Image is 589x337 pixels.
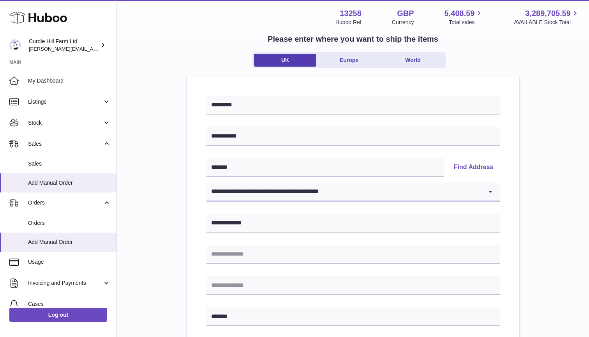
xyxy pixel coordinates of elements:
[28,219,111,227] span: Orders
[444,8,475,19] span: 5,408.59
[268,34,438,44] h2: Please enter where you want to ship the items
[28,140,102,148] span: Sales
[28,160,111,168] span: Sales
[514,19,580,26] span: AVAILABLE Stock Total
[29,38,99,53] div: Curdle Hill Farm Ltd
[318,54,380,67] a: Europe
[28,300,111,308] span: Cases
[525,8,571,19] span: 3,289,705.59
[9,308,107,322] a: Log out
[28,119,102,127] span: Stock
[28,98,102,106] span: Listings
[392,19,414,26] div: Currency
[397,8,414,19] strong: GBP
[340,8,362,19] strong: 13258
[28,179,111,187] span: Add Manual Order
[382,54,444,67] a: World
[28,258,111,266] span: Usage
[448,158,500,177] button: Find Address
[449,19,483,26] span: Total sales
[514,8,580,26] a: 3,289,705.59 AVAILABLE Stock Total
[28,238,111,246] span: Add Manual Order
[444,8,484,26] a: 5,408.59 Total sales
[29,46,156,52] span: [PERSON_NAME][EMAIL_ADDRESS][DOMAIN_NAME]
[9,39,21,51] img: miranda@diddlysquatfarmshop.com
[28,199,102,206] span: Orders
[28,77,111,85] span: My Dashboard
[254,54,316,67] a: UK
[335,19,362,26] div: Huboo Ref
[28,279,102,287] span: Invoicing and Payments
